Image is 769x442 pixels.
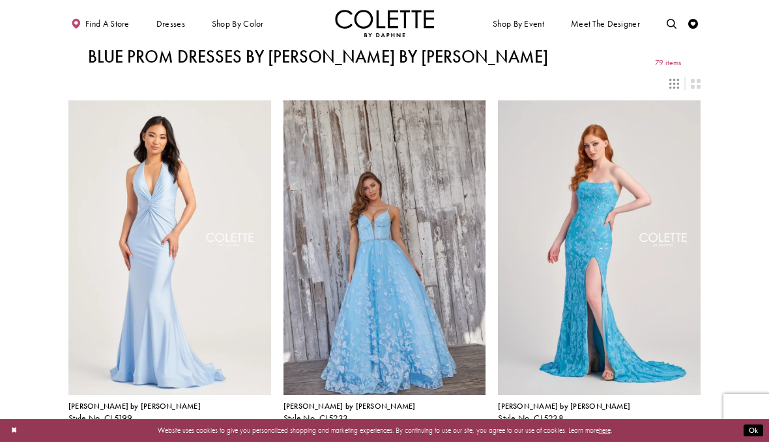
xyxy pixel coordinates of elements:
[335,10,434,37] img: Colette by Daphne
[283,413,349,424] span: Style No. CL5233
[335,10,434,37] a: Visit Home Page
[498,401,630,411] span: [PERSON_NAME] by [PERSON_NAME]
[686,10,701,37] a: Check Wishlist
[283,100,486,395] a: Visit Colette by Daphne Style No. CL5233 Page
[490,10,546,37] span: Shop By Event
[71,424,698,437] p: Website uses cookies to give you personalized shopping and marketing experiences. By continuing t...
[568,10,643,37] a: Meet the designer
[744,424,763,437] button: Submit Dialog
[283,401,416,411] span: [PERSON_NAME] by [PERSON_NAME]
[154,10,188,37] span: Dresses
[571,19,640,29] span: Meet the designer
[498,413,564,424] span: Style No. CL5238
[669,79,679,89] span: Switch layout to 3 columns
[493,19,544,29] span: Shop By Event
[68,413,133,424] span: Style No. CL5199
[63,72,706,94] div: Layout Controls
[68,401,201,411] span: [PERSON_NAME] by [PERSON_NAME]
[655,59,681,67] span: 79 items
[6,422,22,439] button: Close Dialog
[68,10,132,37] a: Find a store
[498,402,630,423] div: Colette by Daphne Style No. CL5238
[156,19,185,29] span: Dresses
[283,402,416,423] div: Colette by Daphne Style No. CL5233
[88,47,548,66] h1: Blue Prom Dresses by [PERSON_NAME] by [PERSON_NAME]
[68,402,201,423] div: Colette by Daphne Style No. CL5199
[212,19,264,29] span: Shop by color
[498,100,701,395] a: Visit Colette by Daphne Style No. CL5238 Page
[599,426,611,435] a: here
[691,79,701,89] span: Switch layout to 2 columns
[68,100,271,395] a: Visit Colette by Daphne Style No. CL5199 Page
[664,10,679,37] a: Toggle search
[85,19,130,29] span: Find a store
[209,10,266,37] span: Shop by color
